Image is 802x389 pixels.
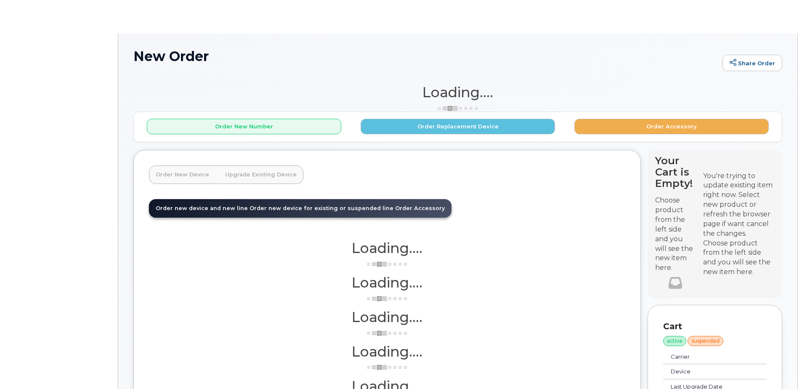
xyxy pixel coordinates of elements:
[149,240,625,256] h1: Loading....
[366,364,408,370] img: ajax-loader-3a6953c30dc77f0bf724df975f13086db4f4c1262e45940f03d1251963f1bf2e.gif
[722,55,782,72] a: Share Order
[655,155,696,189] h4: Your Cart is Empty!
[149,344,625,359] h1: Loading....
[703,171,775,239] div: You're trying to update existing item right now. Select new product or refresh the browser page i...
[156,205,248,211] span: Order new device and new line
[149,275,625,290] h1: Loading....
[149,165,216,184] a: Order New Device
[663,349,748,365] td: Carrier
[361,119,555,134] button: Order Replacement Device
[688,336,723,346] div: suspended
[149,309,625,325] h1: Loading....
[133,49,718,64] h1: New Order
[395,205,445,211] span: Order Accessory
[366,296,408,302] img: ajax-loader-3a6953c30dc77f0bf724df975f13086db4f4c1262e45940f03d1251963f1bf2e.gif
[663,364,748,379] td: Device
[703,239,775,277] div: Choose product from the left side and you will see the new item here.
[574,119,769,134] button: Order Accessory
[663,320,767,333] p: Cart
[663,336,686,346] div: active
[366,261,408,267] img: ajax-loader-3a6953c30dc77f0bf724df975f13086db4f4c1262e45940f03d1251963f1bf2e.gif
[366,330,408,336] img: ajax-loader-3a6953c30dc77f0bf724df975f13086db4f4c1262e45940f03d1251963f1bf2e.gif
[655,196,696,273] p: Choose product from the left side and you will see the new item here.
[218,165,303,184] a: Upgrade Existing Device
[133,85,782,100] h1: Loading....
[250,205,393,211] span: Order new device for existing or suspended line
[437,105,479,112] img: ajax-loader-3a6953c30dc77f0bf724df975f13086db4f4c1262e45940f03d1251963f1bf2e.gif
[147,119,341,134] button: Order New Number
